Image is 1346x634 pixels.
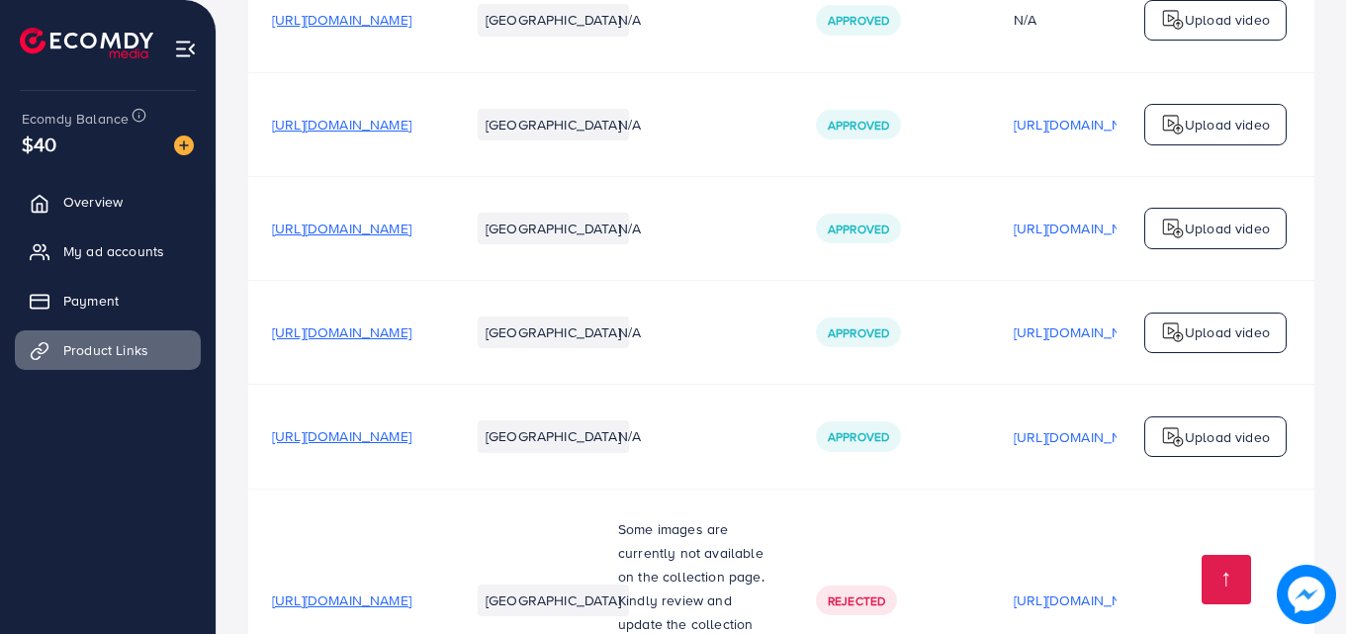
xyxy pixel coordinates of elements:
li: [GEOGRAPHIC_DATA] [478,109,629,140]
span: Approved [828,428,889,445]
p: [URL][DOMAIN_NAME] [1014,217,1153,240]
span: Approved [828,324,889,341]
span: Approved [828,12,889,29]
p: [URL][DOMAIN_NAME] [1014,320,1153,344]
span: N/A [618,322,641,342]
p: Upload video [1185,113,1270,136]
p: [URL][DOMAIN_NAME] [1014,113,1153,136]
div: N/A [1014,10,1153,30]
a: My ad accounts [15,231,201,271]
img: logo [1161,113,1185,136]
span: My ad accounts [63,241,164,261]
img: logo [1161,8,1185,32]
span: Payment [63,291,119,311]
img: image [1277,565,1336,624]
span: $40 [22,130,56,158]
span: Product Links [63,340,148,360]
img: logo [1161,217,1185,240]
li: [GEOGRAPHIC_DATA] [478,420,629,452]
a: Payment [15,281,201,320]
span: Approved [828,117,889,134]
p: Upload video [1185,217,1270,240]
span: N/A [618,10,641,30]
span: [URL][DOMAIN_NAME] [272,590,411,610]
a: Product Links [15,330,201,370]
p: Upload video [1185,425,1270,449]
img: logo [1161,425,1185,449]
span: N/A [618,115,641,135]
span: [URL][DOMAIN_NAME] [272,10,411,30]
span: [URL][DOMAIN_NAME] [272,115,411,135]
p: Upload video [1185,320,1270,344]
span: [URL][DOMAIN_NAME] [272,219,411,238]
span: Overview [63,192,123,212]
li: [GEOGRAPHIC_DATA] [478,585,629,616]
p: [URL][DOMAIN_NAME] [1014,425,1153,449]
li: [GEOGRAPHIC_DATA] [478,317,629,348]
span: [URL][DOMAIN_NAME] [272,426,411,446]
img: logo [1161,320,1185,344]
li: [GEOGRAPHIC_DATA] [478,4,629,36]
span: [URL][DOMAIN_NAME] [272,322,411,342]
span: Approved [828,221,889,237]
li: [GEOGRAPHIC_DATA] [478,213,629,244]
span: N/A [618,426,641,446]
img: image [174,136,194,155]
a: Overview [15,182,201,222]
p: [URL][DOMAIN_NAME] [1014,589,1153,612]
img: logo [20,28,153,58]
img: menu [174,38,197,60]
p: Upload video [1185,8,1270,32]
span: Ecomdy Balance [22,109,129,129]
span: Rejected [828,592,885,609]
span: N/A [618,219,641,238]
